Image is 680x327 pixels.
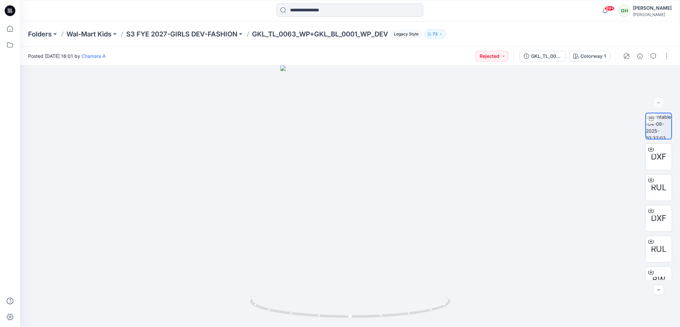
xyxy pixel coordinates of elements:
[28,29,52,39] a: Folders
[569,51,610,62] button: Colorway 1
[424,29,446,39] button: 73
[388,29,422,39] button: Legacy Style
[618,5,630,17] div: GH
[635,51,645,62] button: Details
[651,182,667,194] span: RUL
[433,30,438,38] p: 73
[252,29,388,39] p: GKL_TL_0063_WP+GKL_BL_0001_WP_DEV
[651,243,667,255] span: RUL
[651,151,666,163] span: DXF
[633,12,672,17] div: [PERSON_NAME]
[66,29,111,39] a: Wal-Mart Kids
[28,52,105,60] span: Posted [DATE] 16:01 by
[531,52,562,60] div: GKL_TL_0063_WP+GKL_BL_0001_WP_DEV
[391,30,422,38] span: Legacy Style
[633,4,672,12] div: [PERSON_NAME]
[652,274,665,286] span: BW
[651,212,666,224] span: DXF
[581,52,606,60] div: Colorway 1
[605,6,615,11] span: 99+
[646,113,671,139] img: turntable-04-08-2025-10:32:03
[519,51,566,62] button: GKL_TL_0063_WP+GKL_BL_0001_WP_DEV
[81,53,105,59] a: Chamara A
[126,29,237,39] a: S3 FYE 2027-GIRLS DEV-FASHION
